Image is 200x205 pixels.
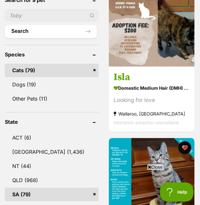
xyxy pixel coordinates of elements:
a: NT (44) [5,159,99,173]
input: Toby [5,9,99,22]
div: Looking for love [114,96,190,105]
span: Interstate adoption unavailable [114,120,179,125]
strong: Wallaroo, [GEOGRAPHIC_DATA] [114,110,190,118]
h3: Isla [114,71,190,83]
a: Dogs (19) [5,78,99,91]
a: ACT (6) [5,131,99,144]
iframe: Help Scout Beacon - Open [160,182,194,202]
a: Isla Domestic Medium Hair (DMH) x Domestic Short Hair (DSH) Cat Looking for love Wallaroo, [GEOGR... [109,66,195,132]
button: favourite [178,141,191,154]
a: [GEOGRAPHIC_DATA] (1,436) [5,145,99,159]
header: Species [5,52,99,57]
button: Search [5,25,97,38]
a: Cats (79) [5,63,99,77]
span: Close [147,164,164,170]
header: State [5,119,99,125]
a: Other Pets (11) [5,92,99,105]
strong: Domestic Medium Hair (DMH) x Domestic Short Hair (DSH) Cat [114,83,190,93]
